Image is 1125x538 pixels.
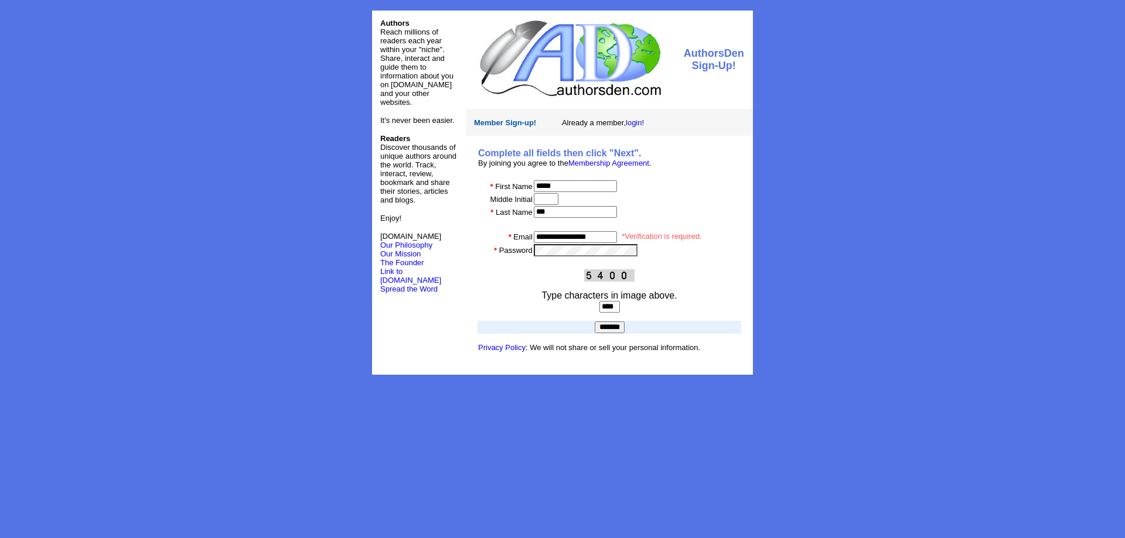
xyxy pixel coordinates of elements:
[513,232,533,241] font: Email
[380,19,410,28] font: Authors
[478,343,700,352] font: : We will not share or sell your personal information.
[380,267,441,285] a: Link to [DOMAIN_NAME]
[380,285,438,293] font: Spread the Word
[380,134,410,143] b: Readers
[478,159,652,167] font: By joining you agree to the .
[380,258,424,267] a: The Founder
[568,159,649,167] a: Membership Agreement
[380,28,454,107] font: Reach millions of readers each year within your "niche". Share, interact and guide them to inform...
[478,148,641,158] b: Complete all fields then click "Next".
[584,269,635,282] img: This Is CAPTCHA Image
[380,283,438,293] a: Spread the Word
[541,290,677,300] font: Type characters in image above.
[499,246,533,255] font: Password
[626,118,644,127] a: login!
[562,118,644,127] font: Already a member,
[474,118,536,127] font: Member Sign-up!
[684,47,744,71] font: AuthorsDen Sign-Up!
[495,182,533,191] font: First Name
[380,116,455,125] font: It's never been easier.
[380,134,456,204] font: Discover thousands of unique authors around the world. Track, interact, review, bookmark and shar...
[380,214,401,222] font: Enjoy!
[477,19,663,98] img: logo.jpg
[490,195,533,204] font: Middle Initial
[496,208,533,217] font: Last Name
[478,343,526,352] a: Privacy Policy
[622,232,702,241] font: *Verification is required.
[380,241,432,249] a: Our Philosophy
[380,249,421,258] a: Our Mission
[380,232,441,249] font: [DOMAIN_NAME]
